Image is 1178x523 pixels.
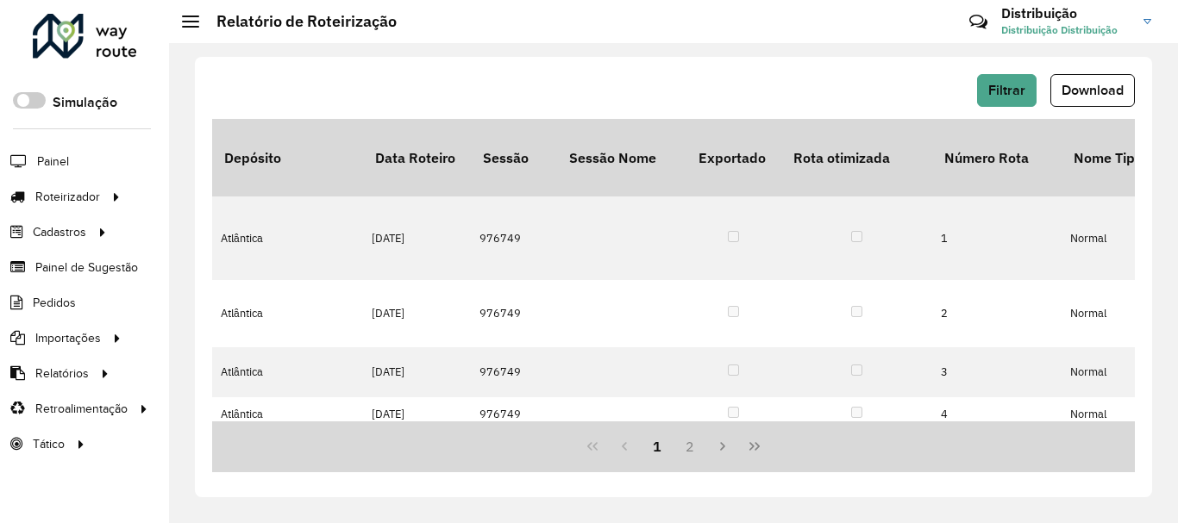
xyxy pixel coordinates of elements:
[471,347,557,397] td: 976749
[199,12,397,31] h2: Relatório de Roteirização
[471,119,557,196] th: Sessão
[33,223,86,241] span: Cadastros
[471,196,557,280] td: 976749
[706,430,739,463] button: Next Page
[686,119,781,196] th: Exportado
[35,188,100,206] span: Roteirizador
[977,74,1037,107] button: Filtrar
[363,280,471,347] td: [DATE]
[1001,5,1131,22] h3: Distribuição
[781,119,932,196] th: Rota otimizada
[738,430,771,463] button: Last Page
[932,280,1062,347] td: 2
[35,258,138,277] span: Painel de Sugestão
[674,430,706,463] button: 2
[641,430,674,463] button: 1
[212,397,363,431] td: Atlântica
[212,347,363,397] td: Atlântica
[557,119,686,196] th: Sessão Nome
[960,3,997,40] a: Contato Rápido
[988,83,1025,97] span: Filtrar
[212,196,363,280] td: Atlântica
[471,280,557,347] td: 976749
[363,119,471,196] th: Data Roteiro
[212,119,363,196] th: Depósito
[363,347,471,397] td: [DATE]
[33,294,76,312] span: Pedidos
[932,397,1062,431] td: 4
[35,400,128,418] span: Retroalimentação
[37,153,69,171] span: Painel
[1062,83,1124,97] span: Download
[35,329,101,347] span: Importações
[932,119,1062,196] th: Número Rota
[363,196,471,280] td: [DATE]
[1001,22,1131,38] span: Distribuição Distribuição
[33,435,65,453] span: Tático
[53,92,117,113] label: Simulação
[212,280,363,347] td: Atlântica
[932,347,1062,397] td: 3
[363,397,471,431] td: [DATE]
[471,397,557,431] td: 976749
[763,5,943,52] div: Críticas? Dúvidas? Elogios? Sugestões? Entre em contato conosco!
[932,196,1062,280] td: 1
[1050,74,1135,107] button: Download
[35,364,89,383] span: Relatórios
